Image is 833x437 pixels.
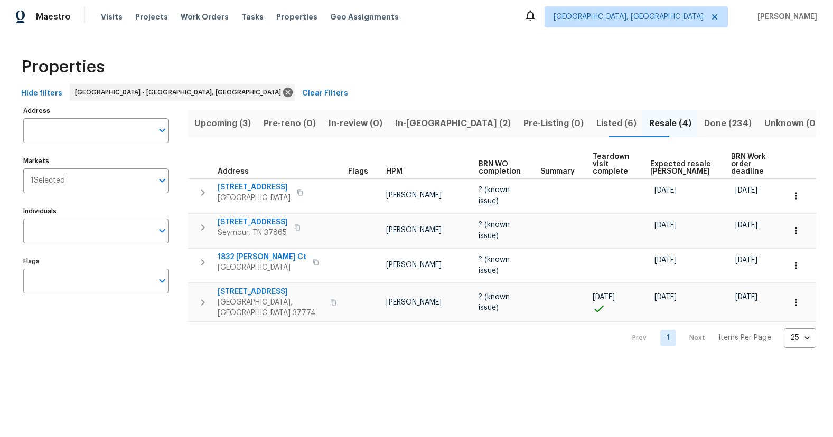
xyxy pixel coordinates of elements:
span: Pre-Listing (0) [523,116,584,131]
span: [PERSON_NAME] [386,299,442,306]
span: Done (234) [704,116,752,131]
span: In-[GEOGRAPHIC_DATA] (2) [395,116,511,131]
span: [GEOGRAPHIC_DATA], [GEOGRAPHIC_DATA] [554,12,704,22]
span: Summary [540,168,575,175]
span: [PERSON_NAME] [753,12,817,22]
label: Flags [23,258,169,264]
span: ? (known issue) [479,293,510,311]
span: Tasks [241,13,264,21]
button: Open [155,223,170,238]
span: [DATE] [654,256,677,264]
span: Clear Filters [302,87,348,100]
span: Visits [101,12,123,22]
span: ? (known issue) [479,221,510,239]
span: BRN Work order deadline [731,153,766,175]
span: Upcoming (3) [194,116,251,131]
button: Clear Filters [298,84,352,103]
span: [DATE] [735,187,757,194]
span: [GEOGRAPHIC_DATA], [GEOGRAPHIC_DATA] 37774 [218,297,324,318]
span: [PERSON_NAME] [386,226,442,234]
div: [GEOGRAPHIC_DATA] - [GEOGRAPHIC_DATA], [GEOGRAPHIC_DATA] [70,84,295,101]
span: HPM [386,168,403,175]
span: [STREET_ADDRESS] [218,287,324,297]
label: Individuals [23,208,169,214]
span: Address [218,168,249,175]
span: [PERSON_NAME] [386,261,442,269]
span: [PERSON_NAME] [386,192,442,199]
span: 1832 [PERSON_NAME] Ct [218,252,306,262]
span: Geo Assignments [330,12,399,22]
span: Maestro [36,12,71,22]
span: Unknown (0) [764,116,819,131]
label: Address [23,108,169,114]
span: [STREET_ADDRESS] [218,217,288,227]
span: [DATE] [735,293,757,301]
span: [GEOGRAPHIC_DATA] [218,262,306,273]
span: [GEOGRAPHIC_DATA] - [GEOGRAPHIC_DATA], [GEOGRAPHIC_DATA] [75,87,285,98]
span: [GEOGRAPHIC_DATA] [218,193,291,203]
span: In-review (0) [329,116,382,131]
span: Expected resale [PERSON_NAME] [650,160,713,175]
button: Open [155,123,170,138]
p: Items Per Page [718,332,771,343]
span: [DATE] [593,293,615,301]
span: [STREET_ADDRESS] [218,182,291,193]
nav: Pagination Navigation [622,328,816,348]
span: Seymour, TN 37865 [218,227,288,238]
label: Markets [23,158,169,164]
span: [DATE] [735,222,757,229]
span: BRN WO completion [479,160,522,175]
span: Flags [348,168,368,175]
div: 25 [784,324,816,351]
span: [DATE] [654,187,677,194]
button: Open [155,173,170,188]
button: Hide filters [17,84,67,103]
span: Projects [135,12,168,22]
span: Teardown visit complete [593,153,632,175]
span: [DATE] [654,293,677,301]
span: Pre-reno (0) [264,116,316,131]
span: Properties [21,62,105,72]
a: Goto page 1 [660,330,676,346]
span: [DATE] [654,222,677,229]
span: Properties [276,12,317,22]
span: Listed (6) [596,116,637,131]
span: Resale (4) [649,116,691,131]
span: [DATE] [735,256,757,264]
span: Work Orders [181,12,229,22]
span: ? (known issue) [479,256,510,274]
span: ? (known issue) [479,186,510,204]
span: 1 Selected [31,176,65,185]
button: Open [155,273,170,288]
span: Hide filters [21,87,62,100]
